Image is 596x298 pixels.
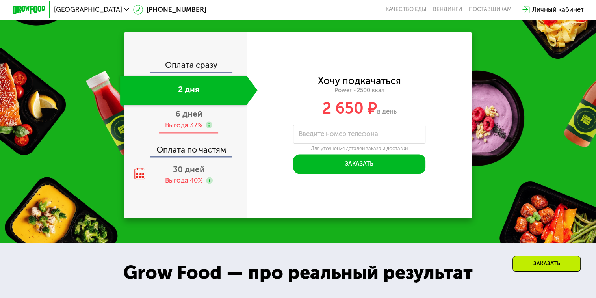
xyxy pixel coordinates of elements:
[433,6,462,13] a: Вендинги
[293,145,425,152] div: Для уточнения деталей заказа и доставки
[322,99,377,117] span: 2 650 ₽
[125,61,247,71] div: Оплата сразу
[133,5,206,15] a: [PHONE_NUMBER]
[173,164,205,174] span: 30 дней
[512,256,581,272] div: Заказать
[110,259,486,287] div: Grow Food — про реальный результат
[247,87,472,94] div: Power ~2500 ккал
[165,176,203,185] div: Выгода 40%
[385,6,426,13] a: Качество еды
[125,137,247,156] div: Оплата по частям
[54,6,122,13] span: [GEOGRAPHIC_DATA]
[317,76,401,85] div: Хочу подкачаться
[532,5,583,15] div: Личный кабинет
[293,154,425,174] button: Заказать
[165,121,202,130] div: Выгода 37%
[469,6,512,13] div: поставщикам
[299,132,378,136] label: Введите номер телефона
[175,109,202,119] span: 6 дней
[377,107,396,115] span: в день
